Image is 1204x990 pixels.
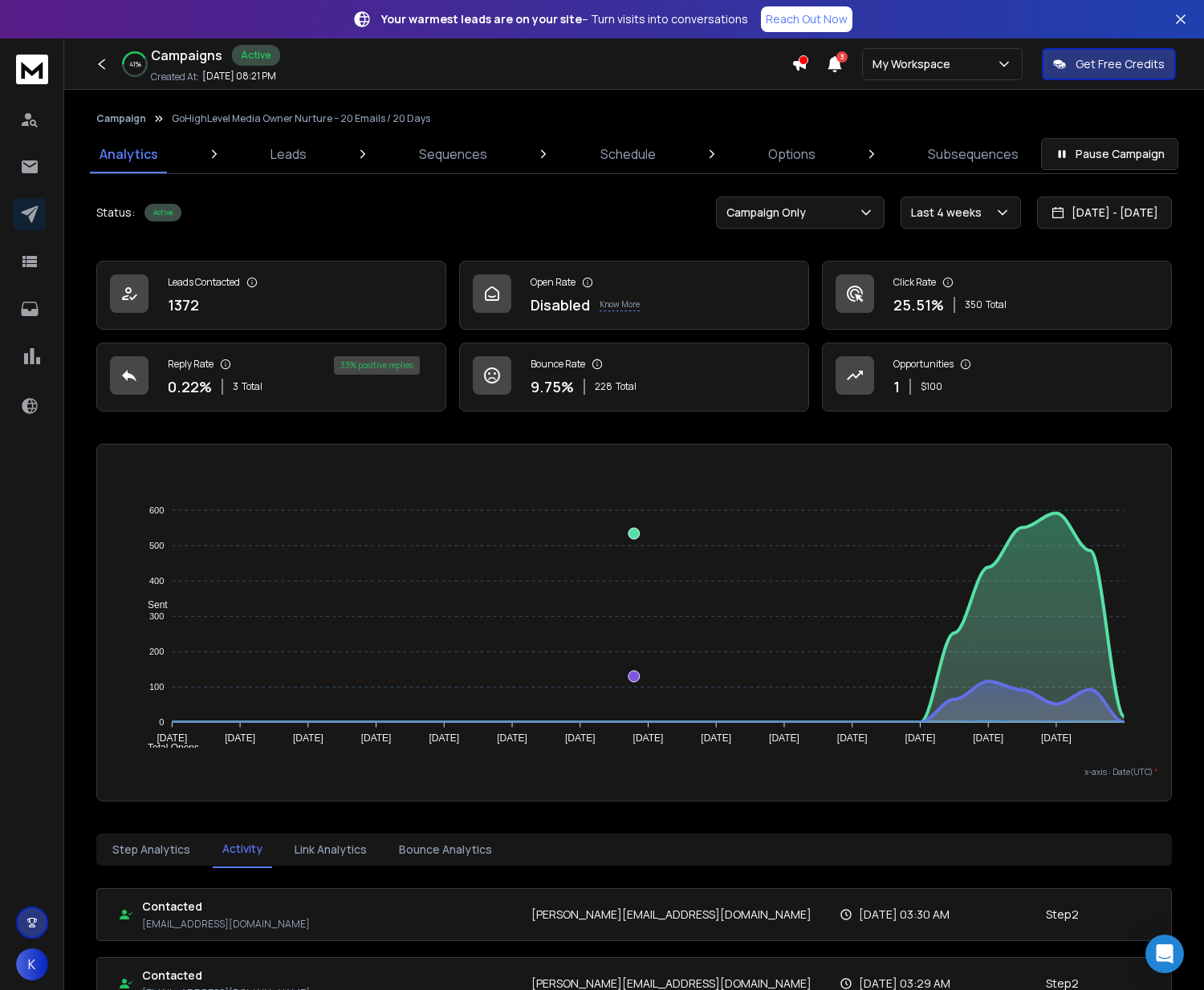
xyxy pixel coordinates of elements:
[893,294,944,316] p: 25.51 %
[459,261,809,330] a: Open RateDisabledKnow More
[293,732,323,744] tspan: [DATE]
[149,505,164,515] tspan: 600
[1041,732,1072,744] tspan: [DATE]
[172,112,430,125] p: GoHighLevel Media Owner Nurture – 20 Emails / 20 Days
[893,276,936,289] p: Click Rate
[389,832,502,867] button: Bounce Analytics
[168,294,199,316] p: 1372
[361,732,392,744] tspan: [DATE]
[129,59,141,69] p: 41 %
[110,766,1158,778] p: x-axis : Date(UTC)
[905,732,936,744] tspan: [DATE]
[1041,138,1178,170] button: Pause Campaign
[142,899,310,915] h1: Contacted
[142,968,310,984] h1: Contacted
[759,135,825,173] a: Options
[459,343,809,412] a: Bounce Rate9.75%228Total
[1076,56,1165,72] p: Get Free Credits
[149,576,164,586] tspan: 400
[531,907,811,923] p: [PERSON_NAME][EMAIL_ADDRESS][DOMAIN_NAME]
[702,732,732,744] tspan: [DATE]
[531,358,585,371] p: Bounce Rate
[151,71,199,83] p: Created At:
[159,717,164,727] tspan: 0
[233,380,238,393] span: 3
[103,832,200,867] button: Step Analytics
[96,205,135,221] p: Status:
[497,732,527,744] tspan: [DATE]
[142,918,310,931] p: [EMAIL_ADDRESS][DOMAIN_NAME]
[168,358,214,371] p: Reply Rate
[213,831,272,868] button: Activity
[1046,907,1079,923] p: Step 2
[766,11,848,27] p: Reach Out Now
[600,298,640,311] p: Know More
[859,907,950,923] p: [DATE] 03:30 AM
[270,144,307,164] p: Leads
[872,56,957,72] p: My Workspace
[965,298,982,311] span: 350
[136,599,168,611] span: Sent
[1145,935,1184,973] div: Open Intercom Messenger
[149,682,164,692] tspan: 100
[96,343,446,412] a: Reply Rate0.22%3Total33% positive replies
[96,261,446,330] a: Leads Contacted1372
[242,380,262,393] span: Total
[1042,48,1176,80] button: Get Free Credits
[157,732,188,744] tspan: [DATE]
[96,112,146,125] button: Campaign
[531,294,590,316] p: Disabled
[918,135,1028,173] a: Subsequences
[334,356,420,375] div: 33 % positive replies
[16,948,48,980] button: K
[616,380,637,393] span: Total
[893,358,954,371] p: Opportunities
[381,11,748,27] p: – Turn visits into conversations
[1037,197,1172,229] button: [DATE] - [DATE]
[419,144,487,164] p: Sequences
[837,732,868,744] tspan: [DATE]
[726,205,812,221] p: Campaign Only
[100,144,158,164] p: Analytics
[836,51,848,63] span: 3
[531,276,576,289] p: Open Rate
[973,732,1003,744] tspan: [DATE]
[149,541,164,550] tspan: 500
[761,6,852,32] a: Reach Out Now
[429,732,460,744] tspan: [DATE]
[911,205,988,221] p: Last 4 weeks
[769,732,799,744] tspan: [DATE]
[136,742,199,753] span: Total Opens
[565,732,596,744] tspan: [DATE]
[232,45,280,66] div: Active
[768,144,816,164] p: Options
[921,380,942,393] p: $ 100
[90,135,168,173] a: Analytics
[591,135,665,173] a: Schedule
[893,375,900,398] p: 1
[600,144,656,164] p: Schedule
[409,135,497,173] a: Sequences
[149,647,164,656] tspan: 200
[151,46,222,65] h1: Campaigns
[225,732,255,744] tspan: [DATE]
[149,611,164,621] tspan: 300
[16,55,48,84] img: logo
[928,144,1019,164] p: Subsequences
[285,832,376,867] button: Link Analytics
[822,261,1172,330] a: Click Rate25.51%350Total
[986,298,1007,311] span: Total
[168,276,240,289] p: Leads Contacted
[381,11,582,26] strong: Your warmest leads are on your site
[202,70,276,83] p: [DATE] 08:21 PM
[822,343,1172,412] a: Opportunities1$100
[144,204,181,221] div: Active
[595,380,612,393] span: 228
[633,732,664,744] tspan: [DATE]
[531,375,574,398] p: 9.75 %
[261,135,316,173] a: Leads
[168,375,212,398] p: 0.22 %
